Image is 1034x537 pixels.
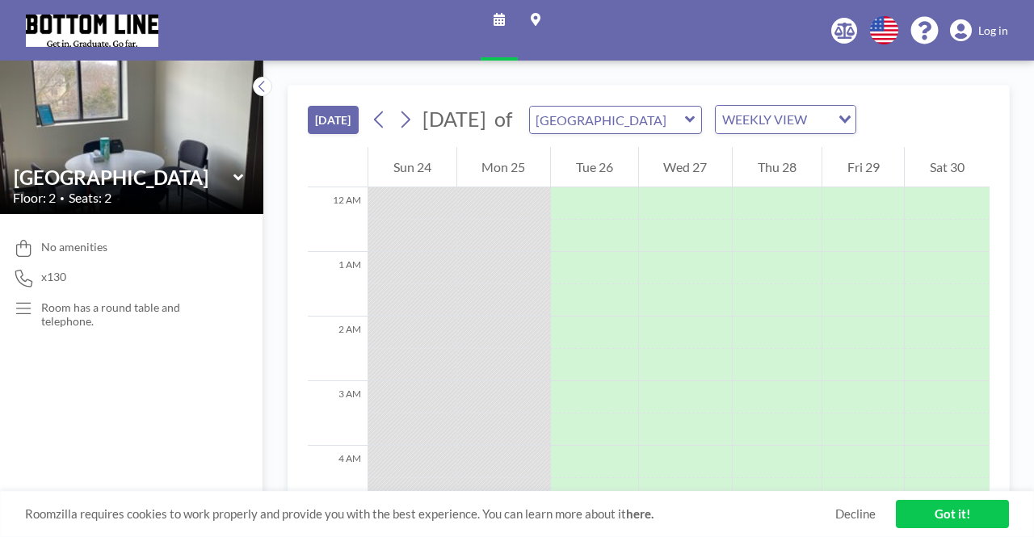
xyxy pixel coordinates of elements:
a: Decline [835,506,876,522]
div: Mon 25 [457,147,551,187]
div: 1 AM [308,252,368,317]
span: [DATE] [422,107,486,131]
div: Search for option [716,106,855,133]
div: 2 AM [308,317,368,381]
div: Wed 27 [639,147,733,187]
a: Log in [950,19,1008,42]
span: Seats: 2 [69,190,111,206]
span: • [60,193,65,203]
div: Tue 26 [551,147,638,187]
button: [DATE] [308,106,359,134]
div: 3 AM [308,381,368,446]
input: Search for option [812,109,829,130]
span: Log in [978,23,1008,38]
a: Got it! [896,500,1009,528]
div: Fri 29 [822,147,905,187]
span: Floor: 2 [13,190,56,206]
a: here. [626,506,654,521]
span: of [494,107,512,132]
div: 4 AM [308,446,368,510]
img: organization-logo [26,15,158,47]
div: Thu 28 [733,147,822,187]
div: 12 AM [308,187,368,252]
span: WEEKLY VIEW [719,109,810,130]
input: Hyde Park [530,107,685,133]
span: x130 [41,270,66,284]
div: Sat 30 [905,147,990,187]
div: Sun 24 [368,147,456,187]
input: Hyde Park [14,166,233,189]
span: No amenities [41,240,107,254]
span: Roomzilla requires cookies to work properly and provide you with the best experience. You can lea... [25,506,835,522]
div: Room has a round table and telephone. [41,300,231,329]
